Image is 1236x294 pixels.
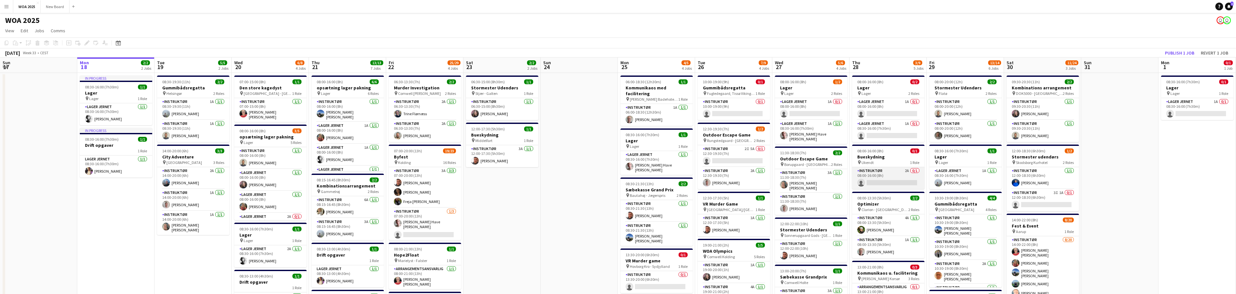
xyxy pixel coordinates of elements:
[234,147,307,169] app-card-role: Instruktør1/108:00-16:00 (8h)[PERSON_NAME]
[292,91,301,96] span: 1 Role
[1007,145,1079,211] app-job-card: 12:00-18:30 (6h30m)1/2Stormester udendørs Skodsborg Kurhotel2 RolesInstruktør1/112:00-18:30 (6h30...
[312,196,384,218] app-card-role: Instruktør6A1/108:15-16:45 (8h30m)[PERSON_NAME]
[234,85,307,91] h3: Den store kagedyst
[389,243,461,289] app-job-card: 08:00-21:00 (13h)1/1Hope2Float Marielyst - Falster1 RoleArrangementsansvarlig1/108:00-21:00 (13h)...
[620,138,693,144] h3: Lager
[1016,160,1048,165] span: Skodsborg Kurhotel
[234,232,307,238] h3: Lager
[698,145,770,167] app-card-role: Instruktør2I5A0/112:30-19:30 (7h)
[1063,218,1074,222] span: 8/20
[1007,154,1079,160] h3: Stormester udendørs
[389,120,461,142] app-card-role: Instruktør2A1/106:30-13:30 (7h)[PERSON_NAME]
[620,76,693,126] div: 06:00-18:30 (12h30m)1/1Kommunikaos med facilitering [PERSON_NAME] Badehotel - [GEOGRAPHIC_DATA]1 ...
[852,236,924,258] app-card-role: Instruktør1A1/108:00-13:30 (5h30m)[PERSON_NAME]
[939,160,948,165] span: Lager
[234,169,307,191] app-card-role: Lager Jernet1/108:00-16:00 (8h)[PERSON_NAME]
[833,150,842,155] span: 2/2
[1161,85,1233,91] h3: Lager
[935,79,963,84] span: 08:00-20:00 (12h)
[910,148,919,153] span: 0/1
[620,222,693,246] app-card-role: Instruktør1/108:30-21:30 (13h)[PERSON_NAME] [PERSON_NAME]
[626,132,659,137] span: 08:30-16:00 (7h30m)
[312,144,384,166] app-card-role: Lager Jernet1A1/108:00-16:00 (8h)[PERSON_NAME]
[215,148,224,153] span: 3/3
[370,79,379,84] span: 6/6
[626,181,654,186] span: 08:30-21:30 (13h)
[162,148,188,153] span: 14:00-20:00 (6h)
[698,123,770,189] div: 12:30-19:30 (7h)1/2Outdoor Escape Game Rungstedgaard - [GEOGRAPHIC_DATA]2 RolesInstruktør2I5A0/11...
[1166,79,1200,84] span: 08:30-16:00 (7h30m)
[80,90,152,96] h3: Lager
[988,148,997,153] span: 1/1
[157,145,229,235] app-job-card: 14:00-20:00 (6h)3/3City Adventure [GEOGRAPHIC_DATA]3 RolesInstruktør2A1/114:00-20:00 (6h)[PERSON_...
[833,79,842,84] span: 1/2
[1231,2,1233,6] span: 1
[620,128,693,175] div: 08:30-16:00 (7h30m)1/1Lager Lager1 RoleLager Jernet1/108:30-16:00 (7h30m)[PERSON_NAME] Have [PERS...
[698,76,770,120] div: 10:00-19:00 (9h)0/1Gummibådsregatta Fugledegaard, Tissø Vikingecenter1 RoleInstruktør0/110:00-19:...
[620,151,693,175] app-card-role: Lager Jernet1/108:30-16:00 (7h30m)[PERSON_NAME] Have [PERSON_NAME] [PERSON_NAME]
[466,98,538,120] app-card-role: Instruktør1/106:30-15:00 (8h30m)[PERSON_NAME]
[471,79,505,84] span: 06:30-15:00 (8h30m)
[707,138,754,143] span: Rungstedgaard - [GEOGRAPHIC_DATA]
[756,196,765,200] span: 1/1
[935,148,968,153] span: 08:30-16:00 (7h30m)
[986,207,997,212] span: 4 Roles
[80,142,152,148] h3: Drift opgaver
[213,91,224,96] span: 2 Roles
[679,132,688,137] span: 1/1
[89,96,99,101] span: Lager
[312,76,384,171] div: 08:00-16:00 (8h)6/6opsætning lager pakning Lager6 RolesInstruktør1/108:00-16:00 (8h)[PERSON_NAME]...
[18,26,31,35] a: Edit
[157,85,229,91] h3: Gummibådsregatta
[620,85,693,96] h3: Kommunikaos med facilitering
[1007,98,1079,120] app-card-role: Instruktør1/109:30-20:30 (11h)[PERSON_NAME]
[1064,229,1074,234] span: 1 Role
[312,243,384,287] app-job-card: 08:30-13:00 (4h30m)1/1Drift opgaver1 RoleLager Jernet1/108:30-13:00 (4h30m)[PERSON_NAME]
[157,154,229,160] h3: City Adventure
[775,227,847,233] h3: Stormester Udendørs
[775,193,847,215] app-card-role: Instruktør1/111:30-18:30 (7h)[PERSON_NAME]
[80,128,152,177] div: In progress08:30-16:00 (7h30m)1/1Drift opgaver1 RoleLager Jernet1/108:30-16:00 (7h30m)[PERSON_NAME]
[620,104,693,126] app-card-role: Instruktør1A1/106:00-18:30 (12h30m)[PERSON_NAME]
[292,128,301,133] span: 3/5
[80,128,152,133] div: In progress
[780,79,806,84] span: 08:00-16:00 (8h)
[166,160,202,165] span: [GEOGRAPHIC_DATA]
[524,138,533,143] span: 1 Role
[1063,160,1074,165] span: 2 Roles
[939,207,974,212] span: [GEOGRAPHIC_DATA]
[389,145,461,240] app-job-card: 07:00-20:00 (13h)19/23Byfest Kolding16 RolesInstruktør3A3/307:00-20:00 (13h)[PERSON_NAME][PERSON_...
[1065,79,1074,84] span: 2/2
[234,245,307,267] app-card-role: Lager Jernet2A1/108:30-16:00 (7h30m)[PERSON_NAME]
[987,160,997,165] span: 1 Role
[929,98,1002,120] app-card-role: Instruktør1/108:00-20:00 (12h)[PERSON_NAME]
[1016,91,1063,96] span: DOK5000 - [GEOGRAPHIC_DATA]
[1007,223,1079,229] h3: Fest & Event
[861,91,871,96] span: Lager
[852,120,924,142] app-card-role: Lager Jernet1A0/108:30-16:00 (7h30m)
[166,91,182,96] span: Helsingør
[852,145,924,189] app-job-card: 08:00-16:00 (8h)0/1Bueskydning Ukendt1 RoleInstruktør2A0/108:00-16:00 (8h)
[775,85,847,91] h3: Lager
[908,207,919,212] span: 2 Roles
[80,156,152,177] app-card-role: Lager Jernet1/108:30-16:00 (7h30m)[PERSON_NAME]
[312,85,384,91] h3: opsætning lager pakning
[929,85,1002,91] h3: Stormester Udendørs
[852,167,924,189] app-card-role: Instruktør2A0/108:00-16:00 (8h)
[833,233,842,238] span: 1 Role
[852,192,924,258] div: 08:00-13:30 (5h30m)2/2Optimizer Clarion - [GEOGRAPHIC_DATA]2 RolesInstruktør4A1/108:00-13:30 (5h3...
[244,91,292,96] span: [GEOGRAPHIC_DATA] - [GEOGRAPHIC_DATA]
[703,127,729,131] span: 12:30-19:30 (7h)
[389,76,461,142] div: 06:30-13:30 (7h)2/2Murder Investigation Comwell [PERSON_NAME]2 RolesInstruktør2A1/106:30-13:30 (7...
[157,98,229,120] app-card-role: Instruktør1A1/108:30-19:30 (11h)[PERSON_NAME]
[466,145,538,167] app-card-role: Instruktør3A1/112:00-17:30 (5h30m)[PERSON_NAME]
[312,174,384,240] app-job-card: 08:15-16:45 (8h30m)2/2Kombinationsarrangement Gammelrøj2 RolesInstruktør6A1/108:15-16:45 (8h30m)[...
[939,91,947,96] span: Flatø
[780,221,808,226] span: 12:00-22:00 (10h)
[1007,76,1079,142] app-job-card: 09:30-20:30 (11h)2/2Kombinations arrangement DOK5000 - [GEOGRAPHIC_DATA]2 RolesInstruktør1/109:30...
[368,189,379,194] span: 2 Roles
[80,76,152,125] app-job-card: In progress08:30-16:00 (7h30m)1/1Lager Lager1 RoleLager Jernet1/108:30-16:00 (7h30m)[PERSON_NAME]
